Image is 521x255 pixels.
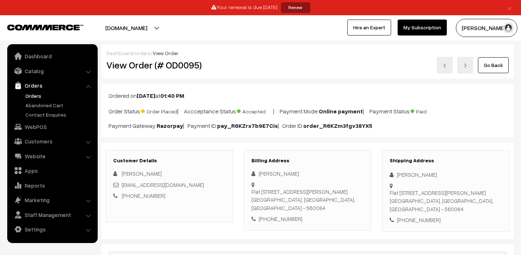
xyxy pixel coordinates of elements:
[106,49,509,57] div: / /
[9,193,95,206] a: Marketing
[9,135,95,148] a: Customers
[80,19,173,37] button: [DOMAIN_NAME]
[251,215,364,223] div: [PHONE_NUMBER]
[122,192,165,199] a: [PHONE_NUMBER]
[456,19,517,37] button: [PERSON_NAME]
[153,50,178,56] span: View Order
[478,57,509,73] a: Go Back
[9,223,95,236] a: Settings
[237,106,273,115] span: Accepted
[122,181,204,188] a: [EMAIL_ADDRESS][DOMAIN_NAME]
[160,92,184,99] b: 01:40 PM
[9,208,95,221] a: Staff Management
[281,3,310,13] a: Renew
[9,164,95,177] a: Apps
[251,158,364,164] h3: Billing Address
[319,108,363,115] b: Online payment
[347,20,391,35] a: Hire an Expert
[141,106,177,115] span: Order Placed
[3,3,518,13] div: Your renewal is due [DATE]
[7,25,83,30] img: COMMMERCE
[9,150,95,163] a: Website
[251,170,364,178] div: [PERSON_NAME]
[24,111,95,118] a: Contact Enquires
[157,122,183,129] b: Razorpay
[398,20,447,35] a: My Subscription
[463,63,467,68] img: right-arrow.png
[505,3,514,12] a: ×
[9,120,95,133] a: WebPOS
[9,179,95,192] a: Reports
[442,63,447,68] img: left-arrow.png
[122,170,162,177] span: [PERSON_NAME]
[411,106,447,115] span: Paid
[7,22,71,31] a: COMMMERCE
[24,92,95,100] a: Orders
[390,171,502,179] div: [PERSON_NAME]
[137,92,155,99] b: [DATE]
[135,50,151,56] a: orders
[390,158,502,164] h3: Shipping Address
[109,91,507,100] p: Ordered on at
[113,158,225,164] h3: Customer Details
[217,122,278,129] b: pay_R6KZrx7b9E7Cis
[109,121,507,130] p: Payment Gateway: | Payment ID: | Order ID:
[390,189,502,213] div: Flat [STREET_ADDRESS][PERSON_NAME] [GEOGRAPHIC_DATA], [GEOGRAPHIC_DATA], [GEOGRAPHIC_DATA] - 560084
[106,50,133,56] a: Dashboard
[503,22,514,33] img: user
[24,101,95,109] a: Abandoned Cart
[9,50,95,63] a: Dashboard
[390,216,502,224] div: [PHONE_NUMBER]
[9,79,95,92] a: Orders
[251,188,364,212] div: Flat [STREET_ADDRESS][PERSON_NAME] [GEOGRAPHIC_DATA], [GEOGRAPHIC_DATA], [GEOGRAPHIC_DATA] - 560084
[109,106,507,116] p: Order Status: | Accceptance Status: | Payment Mode: | Payment Status:
[303,122,372,129] b: order_R6KZm3fgv38YX5
[106,59,233,71] h2: View Order (# OD0095)
[9,64,95,78] a: Catalog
